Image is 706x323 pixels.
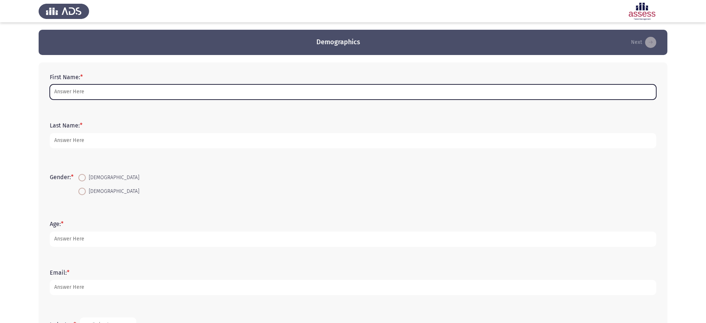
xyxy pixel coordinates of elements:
[50,220,64,227] label: Age:
[50,84,656,100] input: add answer text
[86,173,139,182] span: [DEMOGRAPHIC_DATA]
[50,269,69,276] label: Email:
[316,38,360,47] h3: Demographics
[50,174,74,181] label: Gender:
[39,1,89,22] img: Assess Talent Management logo
[50,74,83,81] label: First Name:
[86,187,139,196] span: [DEMOGRAPHIC_DATA]
[50,122,82,129] label: Last Name:
[50,232,656,247] input: add answer text
[50,133,656,148] input: add answer text
[617,1,667,22] img: Assessment logo of Misr Insurance Situational Judgment Assessment (Managerial-V1)
[629,36,658,48] button: load next page
[50,280,656,295] input: add answer text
